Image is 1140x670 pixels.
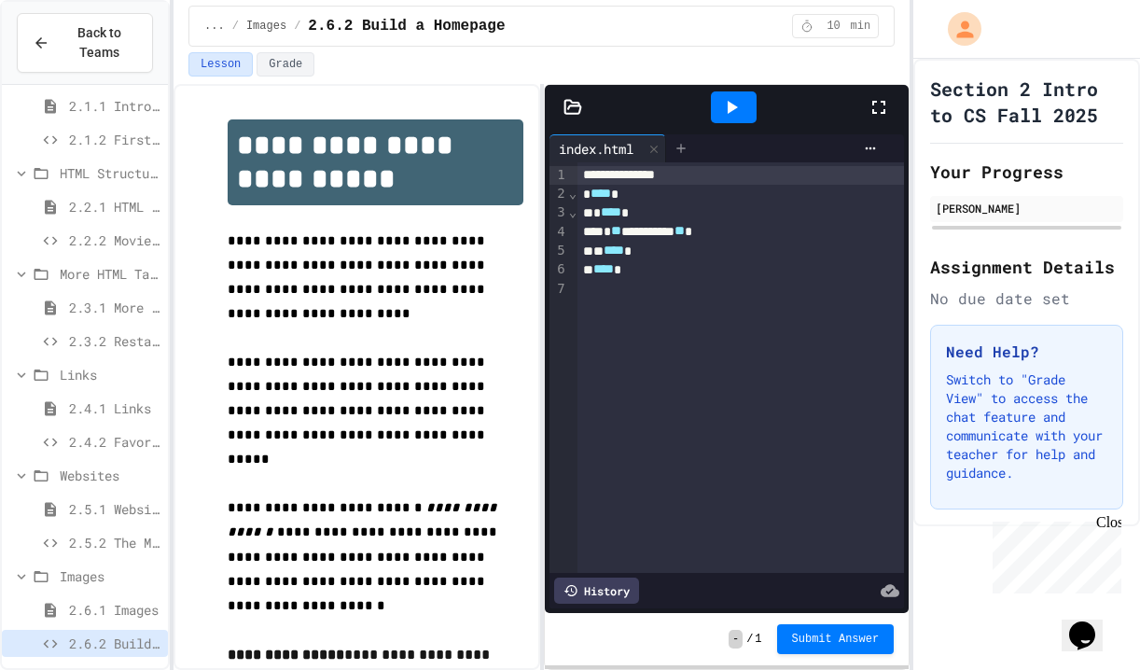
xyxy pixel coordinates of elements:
div: 7 [549,280,568,299]
span: Images [60,566,160,586]
h1: Section 2 Intro to CS Fall 2025 [930,76,1123,128]
span: 1 [755,632,761,647]
div: History [554,578,639,604]
span: Fold line [568,204,577,219]
span: 2.2.1 HTML Structure [69,197,160,216]
iframe: chat widget [985,514,1121,593]
span: / [294,19,300,34]
div: 2 [549,185,568,203]
span: More HTML Tags [60,264,160,284]
button: Back to Teams [17,13,153,73]
p: Switch to "Grade View" to access the chat feature and communicate with your teacher for help and ... [946,370,1107,482]
span: 2.4.1 Links [69,398,160,418]
div: index.html [549,139,643,159]
div: index.html [549,134,666,162]
div: 3 [549,203,568,222]
span: - [729,630,743,649]
div: 5 [549,242,568,260]
span: 2.1.1 Intro to HTML [69,96,160,116]
span: Websites [60,466,160,485]
div: 6 [549,260,568,279]
span: 10 [819,19,849,34]
span: 2.3.1 More HTML Tags [69,298,160,317]
span: Images [246,19,286,34]
span: 2.6.2 Build a Homepage [69,634,160,653]
div: [PERSON_NAME] [936,200,1118,216]
span: / [746,632,753,647]
button: Lesson [188,52,253,77]
span: 2.1.2 First Webpage [69,130,160,149]
span: Back to Teams [61,23,137,63]
span: 2.6.1 Images [69,600,160,620]
button: Submit Answer [777,624,895,654]
span: 2.5.1 Websites [69,499,160,519]
div: My Account [928,7,986,50]
span: 2.5.2 The Maze [69,533,160,552]
span: 2.4.2 Favorite Links [69,432,160,452]
button: Grade [257,52,314,77]
span: 2.6.2 Build a Homepage [308,15,505,37]
span: ... [204,19,225,34]
span: 2.3.2 Restaurant Menu [69,331,160,351]
span: Submit Answer [792,632,880,647]
span: min [851,19,871,34]
span: / [232,19,239,34]
div: 4 [549,223,568,242]
div: No due date set [930,287,1123,310]
iframe: chat widget [1062,595,1121,651]
span: Fold line [568,186,577,201]
h2: Assignment Details [930,254,1123,280]
div: 1 [549,166,568,185]
h2: Your Progress [930,159,1123,185]
h3: Need Help? [946,341,1107,363]
span: HTML Structure [60,163,160,183]
span: 2.2.2 Movie Title [69,230,160,250]
div: Chat with us now!Close [7,7,129,119]
span: Links [60,365,160,384]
